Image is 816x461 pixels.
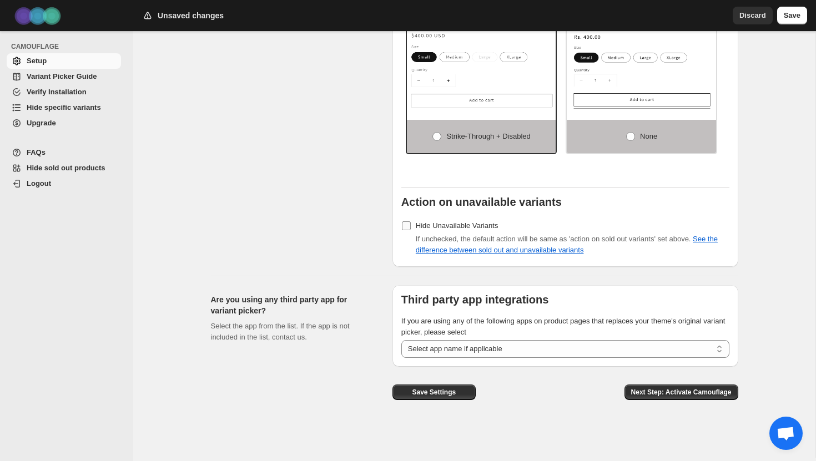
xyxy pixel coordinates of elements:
[27,119,56,127] span: Upgrade
[640,132,657,140] span: None
[784,10,800,21] span: Save
[733,7,773,24] button: Discard
[401,317,726,336] span: If you are using any of the following apps on product pages that replaces your theme's original v...
[27,164,105,172] span: Hide sold out products
[7,115,121,131] a: Upgrade
[412,388,456,397] span: Save Settings
[7,145,121,160] a: FAQs
[158,10,224,21] h2: Unsaved changes
[631,388,732,397] span: Next Step: Activate Camouflage
[7,160,121,176] a: Hide sold out products
[769,417,803,450] a: Chat abierto
[27,72,97,80] span: Variant Picker Guide
[392,384,476,400] button: Save Settings
[446,132,530,140] span: Strike-through + Disabled
[27,88,87,96] span: Verify Installation
[27,57,47,65] span: Setup
[7,84,121,100] a: Verify Installation
[211,322,350,341] span: Select the app from the list. If the app is not included in the list, contact us.
[407,14,556,109] img: Strike-through + Disabled
[567,14,716,109] img: None
[416,235,718,254] span: If unchecked, the default action will be same as 'action on sold out variants' set above.
[624,384,738,400] button: Next Step: Activate Camouflage
[7,100,121,115] a: Hide specific variants
[739,10,766,21] span: Discard
[416,221,498,230] span: Hide Unavailable Variants
[211,294,375,316] h2: Are you using any third party app for variant picker?
[7,69,121,84] a: Variant Picker Guide
[7,176,121,191] a: Logout
[27,179,51,188] span: Logout
[777,7,807,24] button: Save
[11,42,125,51] span: CAMOUFLAGE
[7,53,121,69] a: Setup
[27,103,101,112] span: Hide specific variants
[27,148,46,156] span: FAQs
[401,196,562,208] b: Action on unavailable variants
[401,293,549,306] b: Third party app integrations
